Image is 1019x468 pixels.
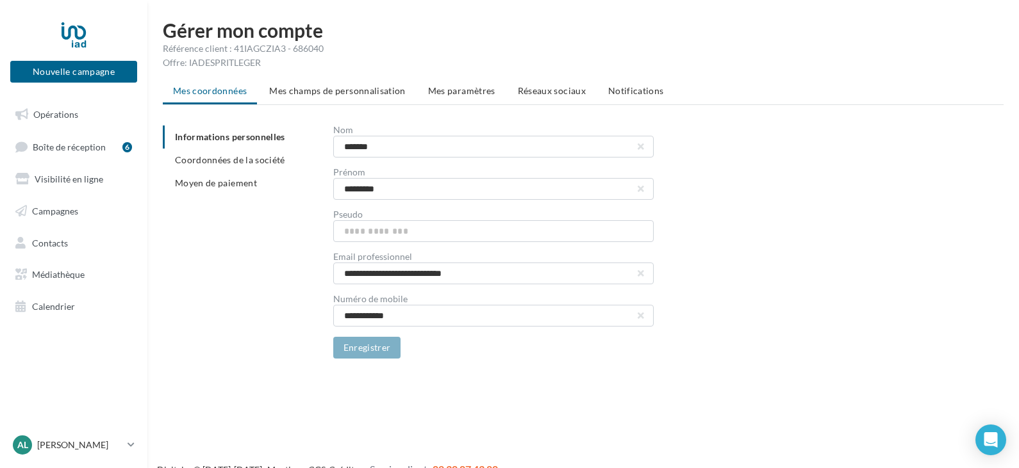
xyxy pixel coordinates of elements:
[163,56,1004,69] div: Offre: IADESPRITLEGER
[333,168,654,177] div: Prénom
[269,85,406,96] span: Mes champs de personnalisation
[333,125,654,134] div: Nom
[8,261,140,288] a: Médiathèque
[8,198,140,225] a: Campagnes
[8,230,140,257] a: Contacts
[428,85,495,96] span: Mes paramètres
[163,20,1004,40] h1: Gérer mon compte
[8,101,140,128] a: Opérations
[32,301,75,312] span: Calendrier
[17,439,28,451] span: Al
[10,61,137,83] button: Nouvelle campagne
[122,142,132,152] div: 6
[33,141,106,152] span: Boîte de réception
[333,295,654,303] div: Numéro de mobile
[333,337,401,359] button: Enregistrer
[8,166,140,193] a: Visibilité en ligne
[608,85,664,96] span: Notifications
[163,42,1004,55] div: Référence client : 41IAGCZIA3 - 686040
[175,154,285,165] span: Coordonnées de la société
[518,85,586,96] span: Réseaux sociaux
[8,133,140,161] a: Boîte de réception6
[35,173,103,184] span: Visibilité en ligne
[32,269,85,280] span: Médiathèque
[975,424,1006,455] div: Open Intercom Messenger
[32,206,78,216] span: Campagnes
[333,252,654,261] div: Email professionnel
[32,237,68,248] span: Contacts
[10,433,137,457] a: Al [PERSON_NAME]
[37,439,122,451] p: [PERSON_NAME]
[8,293,140,320] a: Calendrier
[175,177,257,188] span: Moyen de paiement
[33,109,78,120] span: Opérations
[333,210,654,219] div: Pseudo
